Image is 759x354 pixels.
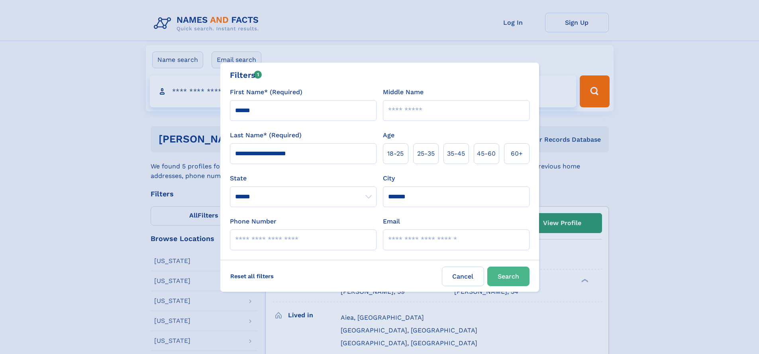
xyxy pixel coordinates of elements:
label: Age [383,131,394,140]
span: 25‑35 [417,149,435,158]
label: Cancel [442,267,484,286]
label: City [383,174,395,183]
label: Phone Number [230,217,277,226]
label: First Name* (Required) [230,87,302,97]
label: Reset all filters [225,267,279,286]
label: State [230,174,377,183]
label: Email [383,217,400,226]
div: Filters [230,69,262,81]
label: Middle Name [383,87,424,97]
span: 18‑25 [387,149,404,158]
span: 45‑60 [477,149,496,158]
label: Last Name* (Required) [230,131,302,140]
span: 35‑45 [447,149,465,158]
button: Search [487,267,530,286]
span: 60+ [511,149,523,158]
